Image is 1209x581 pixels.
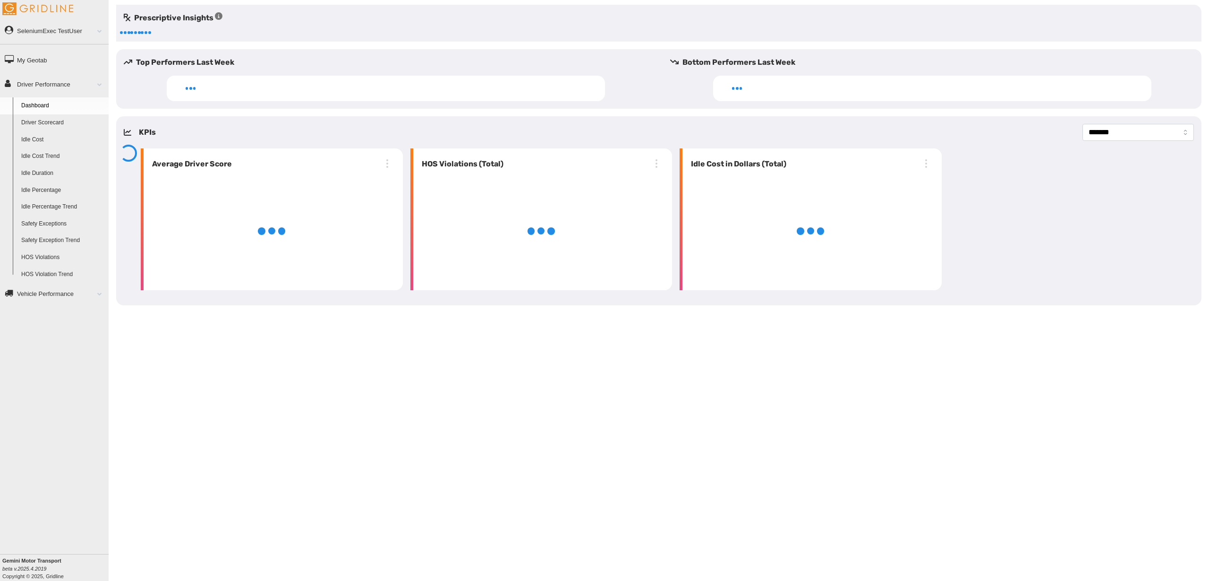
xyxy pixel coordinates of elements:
a: Idle Percentage [17,182,109,199]
a: Safety Exception Trend [17,232,109,249]
h6: HOS Violations (Total) [418,158,503,170]
div: Copyright © 2025, Gridline [2,557,109,580]
a: Safety Exceptions [17,216,109,233]
a: HOS Violations [17,249,109,266]
h5: KPIs [139,127,156,138]
a: Idle Duration [17,165,109,182]
h6: Average Driver Score [148,158,232,170]
h6: Idle Cost in Dollars (Total) [687,158,786,170]
h5: Bottom Performers Last Week [670,57,1201,68]
a: Driver Scorecard [17,114,109,131]
a: Idle Cost Trend [17,148,109,165]
a: Idle Cost [17,131,109,148]
b: Gemini Motor Transport [2,558,61,564]
a: HOS Violation Trend [17,266,109,283]
a: Idle Percentage Trend [17,199,109,216]
img: Gridline [2,2,73,15]
h5: Top Performers Last Week [124,57,655,68]
h5: Prescriptive Insights [124,12,222,24]
i: beta v.2025.4.2019 [2,566,46,572]
a: Dashboard [17,97,109,114]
